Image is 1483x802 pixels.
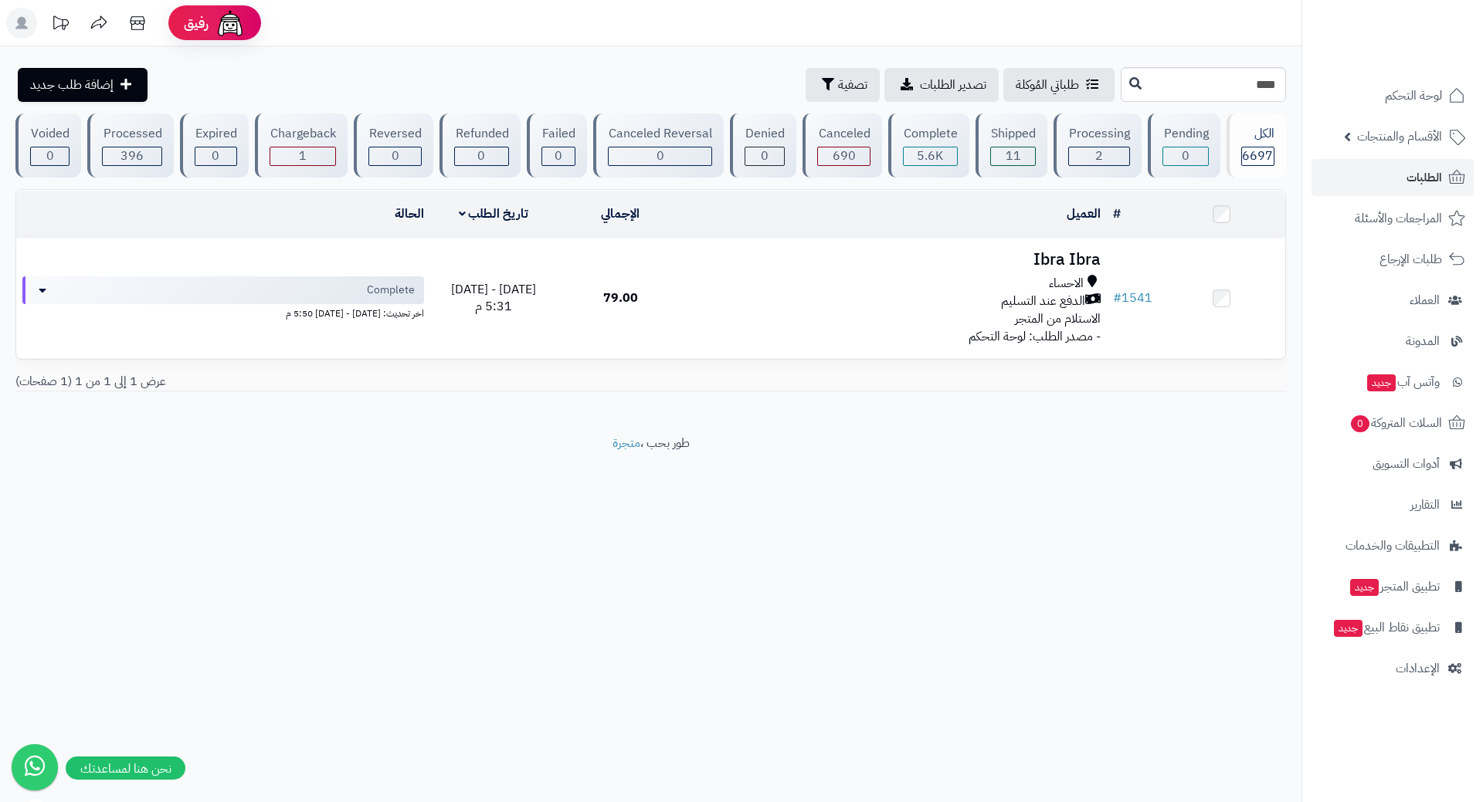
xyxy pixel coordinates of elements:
span: المدونة [1406,330,1440,352]
div: 1 [270,147,335,165]
a: # [1113,205,1121,223]
a: العملاء [1312,282,1474,319]
span: العملاء [1410,289,1440,311]
span: 11 [1006,147,1021,165]
span: 5.6K [917,147,943,165]
a: Canceled 690 [799,113,884,178]
span: التقارير [1410,494,1440,516]
a: تحديثات المنصة [41,8,80,42]
a: Denied 0 [727,113,799,178]
a: المراجعات والأسئلة [1312,200,1474,237]
span: طلباتي المُوكلة [1016,76,1079,94]
div: 0 [195,147,236,165]
div: 0 [542,147,575,165]
span: إضافة طلب جديد [30,76,114,94]
div: 690 [818,147,869,165]
a: Refunded 0 [436,113,523,178]
span: الأقسام والمنتجات [1357,126,1442,147]
span: الاستلام من المتجر [1015,310,1101,328]
a: Complete 5.6K [885,113,972,178]
span: تطبيق نقاط البيع [1332,617,1440,638]
a: العميل [1067,205,1101,223]
a: طلبات الإرجاع [1312,241,1474,278]
div: Shipped [990,125,1036,143]
a: الإجمالي [601,205,640,223]
div: 0 [745,147,784,165]
a: تصدير الطلبات [884,68,999,102]
a: طلباتي المُوكلة [1003,68,1115,102]
a: Processing 2 [1050,113,1145,178]
a: التطبيقات والخدمات [1312,527,1474,564]
span: وآتس آب [1366,371,1440,393]
span: جديد [1367,374,1396,391]
button: تصفية [806,68,880,102]
div: 5597 [904,147,957,165]
span: 396 [120,147,144,165]
a: وآتس آبجديد [1312,364,1474,401]
div: 0 [369,147,421,165]
a: تاريخ الطلب [459,205,529,223]
span: 0 [1182,147,1189,165]
span: رفيق [184,14,209,32]
div: Canceled Reversal [608,125,712,143]
span: Complete [367,283,415,298]
div: Refunded [454,125,508,143]
div: 0 [455,147,507,165]
a: #1541 [1113,289,1152,307]
a: المدونة [1312,323,1474,360]
a: إضافة طلب جديد [18,68,148,102]
div: عرض 1 إلى 1 من 1 (1 صفحات) [4,373,651,391]
span: 0 [46,147,54,165]
a: تطبيق نقاط البيعجديد [1312,609,1474,646]
a: متجرة [613,434,640,452]
div: Complete [903,125,958,143]
span: تصفية [838,76,867,94]
div: Canceled [817,125,870,143]
span: 79.00 [603,289,638,307]
span: السلات المتروكة [1349,412,1442,434]
span: 0 [392,147,399,165]
div: 396 [103,147,161,165]
a: Voided 0 [12,113,84,178]
div: 0 [31,147,69,165]
span: [DATE] - [DATE] 5:31 م [451,280,536,316]
span: 1 [299,147,307,165]
span: جديد [1334,620,1363,637]
a: الإعدادات [1312,650,1474,687]
div: Failed [541,125,575,143]
span: المراجعات والأسئلة [1355,208,1442,229]
a: الطلبات [1312,159,1474,196]
div: الكل [1241,125,1274,143]
span: طلبات الإرجاع [1379,249,1442,270]
span: جديد [1350,579,1379,596]
div: Processing [1068,125,1130,143]
a: لوحة التحكم [1312,77,1474,114]
div: اخر تحديث: [DATE] - [DATE] 5:50 م [22,304,424,320]
span: 690 [833,147,856,165]
a: التقارير [1312,486,1474,523]
a: Pending 0 [1145,113,1223,178]
div: 2 [1069,147,1129,165]
span: الاحساء [1049,275,1084,293]
span: 0 [477,147,485,165]
span: أدوات التسويق [1373,453,1440,475]
span: تطبيق المتجر [1349,576,1440,597]
span: 0 [1350,415,1369,432]
a: Chargeback 1 [252,113,351,178]
span: # [1113,289,1122,307]
span: 0 [761,147,769,165]
a: Processed 396 [84,113,176,178]
a: Expired 0 [177,113,252,178]
a: السلات المتروكة0 [1312,404,1474,442]
a: Canceled Reversal 0 [590,113,727,178]
span: الطلبات [1407,167,1442,188]
a: الكل6697 [1223,113,1289,178]
a: Reversed 0 [351,113,436,178]
span: الدفع عند التسليم [1001,293,1085,310]
div: Reversed [368,125,422,143]
div: Denied [745,125,785,143]
span: 0 [555,147,562,165]
a: Shipped 11 [972,113,1050,178]
span: تصدير الطلبات [920,76,986,94]
div: Processed [102,125,161,143]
